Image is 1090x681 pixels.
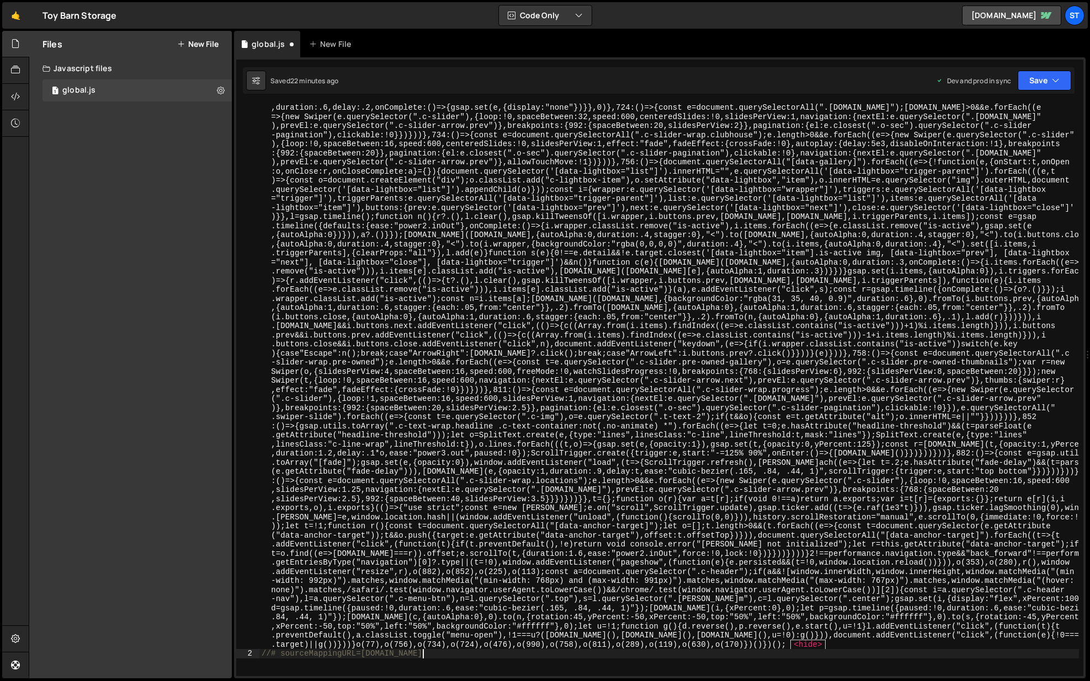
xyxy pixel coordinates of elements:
span: 1 [52,87,59,96]
div: Saved [270,76,338,85]
div: Dev and prod in sync [936,76,1011,85]
a: ST [1065,6,1084,25]
div: Toy Barn Storage [42,9,117,22]
h2: Files [42,38,62,50]
div: 22 minutes ago [290,76,338,85]
div: Javascript files [29,57,232,79]
div: 2 [236,649,259,658]
div: global.js [252,39,285,50]
button: Save [1018,71,1071,90]
button: New File [177,40,219,49]
a: [DOMAIN_NAME] [962,6,1061,25]
a: 🤙 [2,2,29,29]
button: Code Only [499,6,592,25]
span: <hide> [790,640,825,650]
div: 16992/46607.js [42,79,232,101]
div: global.js [62,85,95,95]
div: New File [309,39,355,50]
